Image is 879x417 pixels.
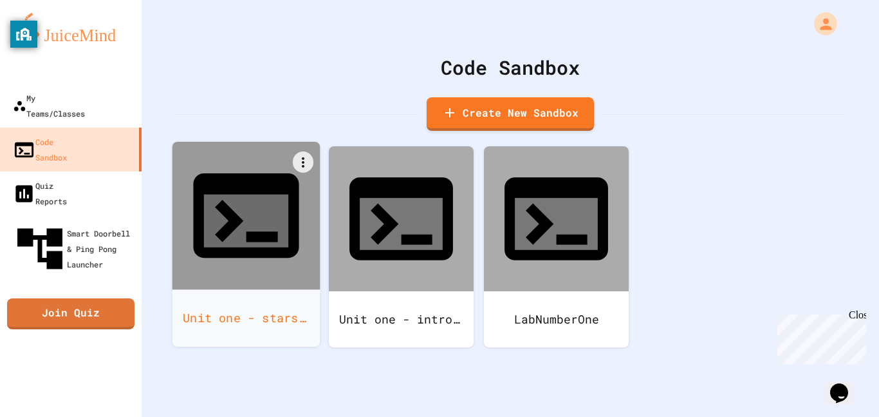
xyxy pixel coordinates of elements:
[484,146,629,347] a: LabNumberOne
[13,13,129,46] img: logo-orange.svg
[772,309,866,364] iframe: chat widget
[10,21,37,48] button: privacy banner
[13,178,67,209] div: Quiz Reports
[13,134,67,165] div: Code Sandbox
[13,222,136,276] div: Smart Doorbell & Ping Pong Launcher
[825,365,866,404] iframe: chat widget
[5,5,89,82] div: Chat with us now!Close
[13,90,85,121] div: My Teams/Classes
[484,291,629,347] div: LabNumberOne
[329,146,474,347] a: Unit one - intro to methods
[329,291,474,347] div: Unit one - intro to methods
[800,9,840,39] div: My Account
[427,97,594,131] a: Create New Sandbox
[172,289,320,347] div: Unit one - stars and stripes
[174,53,847,82] div: Code Sandbox
[7,298,134,329] a: Join Quiz
[172,142,320,347] a: Unit one - stars and stripes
